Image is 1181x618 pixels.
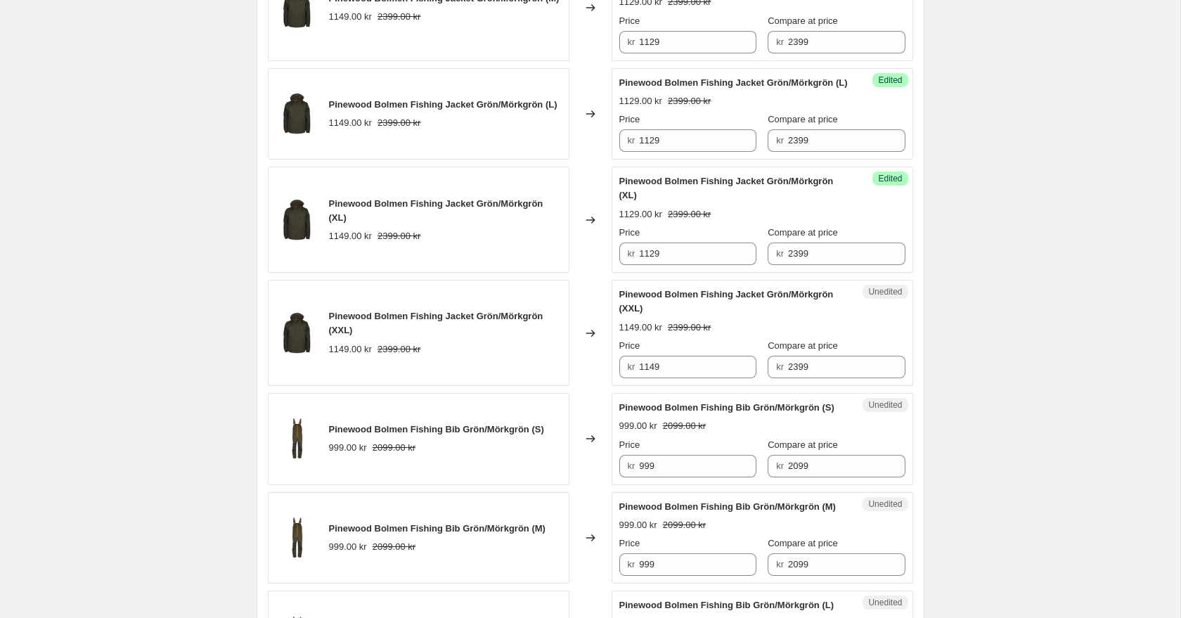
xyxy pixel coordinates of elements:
[768,15,838,26] span: Compare at price
[619,176,834,200] span: Pinewood Bolmen Fishing Jacket Grön/Mörkgrön (XL)
[868,597,902,608] span: Unedited
[628,559,635,569] span: kr
[776,248,784,259] span: kr
[329,10,372,24] div: 1149.00 kr
[329,441,367,455] div: 999.00 kr
[668,207,711,221] strike: 2399.00 kr
[276,312,318,354] img: pinewood_1_kayakstore_a884aafc-6ee1-449a-8e58-2a88990fb0fe_80x.webp
[768,114,838,124] span: Compare at price
[768,439,838,450] span: Compare at price
[373,441,415,455] strike: 2099.00 kr
[776,361,784,372] span: kr
[276,418,318,460] img: pinewood_1_kayakstore_f1999787-2a42-4186-8d4a-ae4aab10ebc7_80x.webp
[619,501,836,512] span: Pinewood Bolmen Fishing Bib Grön/Mörkgrön (M)
[329,229,372,243] div: 1149.00 kr
[373,540,415,554] strike: 2099.00 kr
[377,116,420,130] strike: 2399.00 kr
[329,116,372,130] div: 1149.00 kr
[668,94,711,108] strike: 2399.00 kr
[619,439,640,450] span: Price
[663,518,706,532] strike: 2099.00 kr
[329,342,372,356] div: 1149.00 kr
[768,538,838,548] span: Compare at price
[377,10,420,24] strike: 2399.00 kr
[776,559,784,569] span: kr
[329,424,544,434] span: Pinewood Bolmen Fishing Bib Grön/Mörkgrön (S)
[377,229,420,243] strike: 2399.00 kr
[628,135,635,146] span: kr
[329,99,557,110] span: Pinewood Bolmen Fishing Jacket Grön/Mörkgrön (L)
[619,402,834,413] span: Pinewood Bolmen Fishing Bib Grön/Mörkgrön (S)
[377,342,420,356] strike: 2399.00 kr
[329,523,546,534] span: Pinewood Bolmen Fishing Bib Grön/Mörkgrön (M)
[868,498,902,510] span: Unedited
[619,207,662,221] div: 1129.00 kr
[768,227,838,238] span: Compare at price
[768,340,838,351] span: Compare at price
[619,114,640,124] span: Price
[878,75,902,86] span: Edited
[329,198,543,223] span: Pinewood Bolmen Fishing Jacket Grön/Mörkgrön (XL)
[776,135,784,146] span: kr
[619,600,834,610] span: Pinewood Bolmen Fishing Bib Grön/Mörkgrön (L)
[329,311,543,335] span: Pinewood Bolmen Fishing Jacket Grön/Mörkgrön (XXL)
[776,461,784,471] span: kr
[619,94,662,108] div: 1129.00 kr
[619,518,657,532] div: 999.00 kr
[668,321,711,335] strike: 2399.00 kr
[619,289,834,314] span: Pinewood Bolmen Fishing Jacket Grön/Mörkgrön (XXL)
[619,321,662,335] div: 1149.00 kr
[619,15,640,26] span: Price
[619,419,657,433] div: 999.00 kr
[329,540,367,554] div: 999.00 kr
[868,399,902,411] span: Unedited
[619,77,848,88] span: Pinewood Bolmen Fishing Jacket Grön/Mörkgrön (L)
[619,538,640,548] span: Price
[628,37,635,47] span: kr
[878,173,902,184] span: Edited
[628,461,635,471] span: kr
[619,340,640,351] span: Price
[663,419,706,433] strike: 2099.00 kr
[628,248,635,259] span: kr
[276,199,318,241] img: pinewood_1_kayakstore_a884aafc-6ee1-449a-8e58-2a88990fb0fe_80x.webp
[776,37,784,47] span: kr
[276,517,318,559] img: pinewood_1_kayakstore_f1999787-2a42-4186-8d4a-ae4aab10ebc7_80x.webp
[619,227,640,238] span: Price
[628,361,635,372] span: kr
[276,93,318,135] img: pinewood_1_kayakstore_a884aafc-6ee1-449a-8e58-2a88990fb0fe_80x.webp
[868,286,902,297] span: Unedited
